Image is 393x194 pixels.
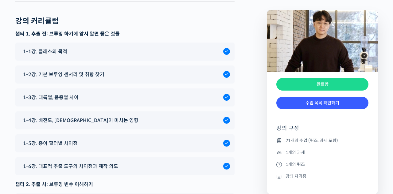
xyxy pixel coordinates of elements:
[276,97,368,109] a: 수업 목록 확인하기
[20,139,230,147] a: 1-5강. 종이 필터별 차이점
[276,137,368,144] li: 21개의 수업 (퀴즈, 과제 포함)
[23,116,138,125] span: 1-4강. 배전도, [DEMOGRAPHIC_DATA]이 미치는 영향
[20,116,230,125] a: 1-4강. 배전도, [DEMOGRAPHIC_DATA]이 미치는 영향
[19,152,23,157] span: 홈
[2,143,41,159] a: 홈
[15,17,59,26] h2: 강의 커리큘럼
[95,152,102,157] span: 설정
[276,78,368,91] div: 완료함
[20,162,230,170] a: 1-6강. 대표적 추출 도구의 차이점과 제작 의도
[276,149,368,156] li: 1개의 과제
[23,70,104,79] span: 1-2강. 기본 브루잉 센서리 및 취향 찾기
[41,143,79,159] a: 대화
[276,173,368,180] li: 강의 자격증
[15,31,235,37] h3: 챕터 1. 추출 전: 브루잉 하기에 앞서 알면 좋은 것들
[23,47,67,56] span: 1-1강. 클래스의 목적
[23,162,118,170] span: 1-6강. 대표적 추출 도구의 차이점과 제작 의도
[276,161,368,168] li: 1개의 퀴즈
[23,139,78,147] span: 1-5강. 종이 필터별 차이점
[56,153,64,158] span: 대화
[20,70,230,79] a: 1-2강. 기본 브루잉 센서리 및 취향 찾기
[20,47,230,56] a: 1-1강. 클래스의 목적
[15,180,235,188] div: 챕터 2. 추출 시: 브루잉 변수 이해하기
[23,93,79,102] span: 1-3강. 대륙별, 품종별 차이
[276,125,368,137] h4: 강의 구성
[20,93,230,102] a: 1-3강. 대륙별, 품종별 차이
[79,143,118,159] a: 설정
